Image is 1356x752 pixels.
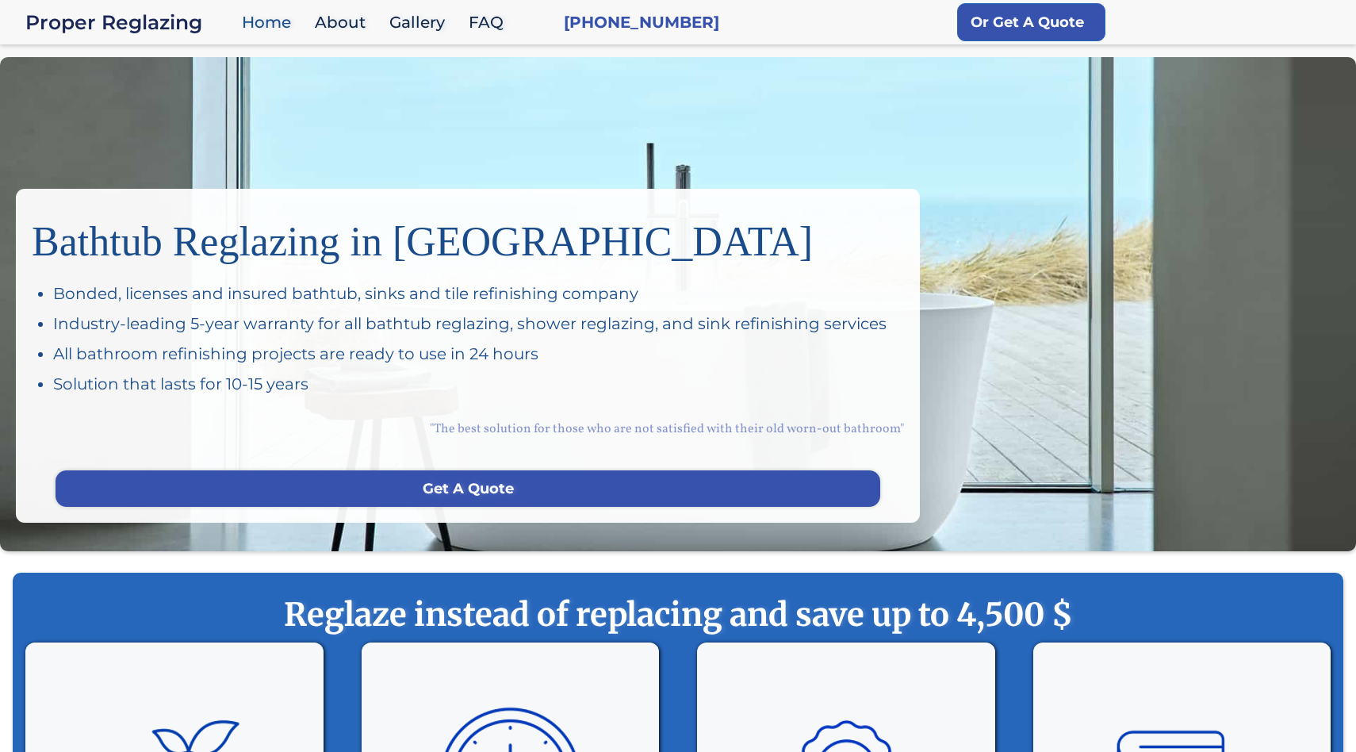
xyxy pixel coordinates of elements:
a: [PHONE_NUMBER] [564,11,719,33]
div: "The best solution for those who are not satisfied with their old worn-out bathroom" [32,403,904,455]
div: Industry-leading 5-year warranty for all bathtub reglazing, shower reglazing, and sink refinishin... [53,313,904,335]
div: Solution that lasts for 10-15 years [53,373,904,395]
a: Get A Quote [56,470,880,507]
a: FAQ [461,6,519,40]
a: About [307,6,381,40]
div: Proper Reglazing [25,11,234,33]
a: Gallery [381,6,461,40]
a: home [25,11,234,33]
div: Bonded, licenses and insured bathtub, sinks and tile refinishing company [53,282,904,305]
a: Or Get A Quote [957,3,1105,41]
a: Home [234,6,307,40]
h1: Bathtub Reglazing in [GEOGRAPHIC_DATA] [32,205,904,267]
strong: Reglaze instead of replacing and save up to 4,500 $ [44,595,1312,635]
div: All bathroom refinishing projects are ready to use in 24 hours [53,343,904,365]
